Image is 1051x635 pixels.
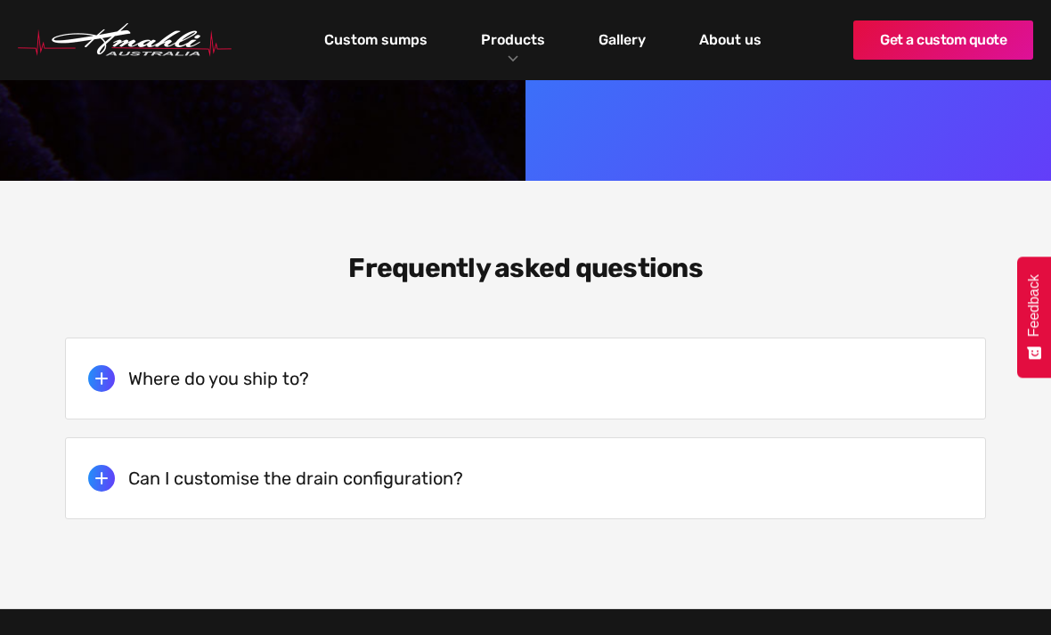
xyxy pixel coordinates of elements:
[320,25,432,55] a: Custom sumps
[18,23,232,57] img: Hmahli Australia Logo
[128,368,309,389] h5: Where do you ship to?
[477,27,550,53] a: Products
[88,365,115,392] img: open-close icon
[183,252,868,284] h3: Frequently asked questions
[1017,256,1051,378] button: Feedback - Show survey
[18,23,232,57] a: home
[695,25,766,55] a: About us
[1026,274,1042,337] span: Feedback
[853,20,1033,60] a: Get a custom quote
[594,25,650,55] a: Gallery
[128,468,463,489] h5: Can I customise the drain configuration?
[88,465,115,492] img: open-close icon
